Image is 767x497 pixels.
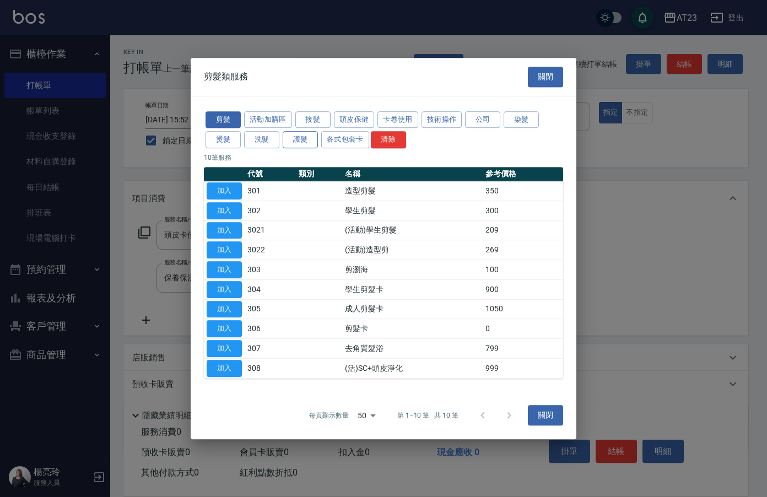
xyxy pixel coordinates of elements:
[342,181,483,201] td: 造型剪髮
[207,261,242,278] button: 加入
[207,320,242,337] button: 加入
[245,279,296,299] td: 304
[483,339,563,359] td: 799
[206,131,241,148] button: 燙髮
[321,131,369,148] button: 各式包套卡
[397,410,458,420] p: 第 1–10 筆 共 10 筆
[342,201,483,220] td: 學生剪髮
[483,319,563,339] td: 0
[483,167,563,181] th: 參考價格
[342,339,483,359] td: 去角質髮浴
[245,167,296,181] th: 代號
[342,167,483,181] th: 名稱
[207,340,242,357] button: 加入
[204,153,563,163] p: 10 筆服務
[206,111,241,128] button: 剪髮
[483,240,563,260] td: 269
[377,111,418,128] button: 卡卷使用
[465,111,500,128] button: 公司
[207,301,242,318] button: 加入
[245,181,296,201] td: 301
[245,220,296,240] td: 3021
[245,299,296,319] td: 305
[245,319,296,339] td: 306
[528,67,563,87] button: 關閉
[353,401,380,430] div: 50
[342,319,483,339] td: 剪髮卡
[483,260,563,280] td: 100
[483,220,563,240] td: 209
[334,111,375,128] button: 頭皮保健
[504,111,539,128] button: 染髮
[245,339,296,359] td: 307
[342,240,483,260] td: (活動)造型剪
[245,260,296,280] td: 303
[283,131,318,148] button: 護髮
[342,220,483,240] td: (活動)學生剪髮
[207,202,242,219] button: 加入
[207,281,242,298] button: 加入
[244,131,279,148] button: 洗髮
[309,410,349,420] p: 每頁顯示數量
[207,241,242,258] button: 加入
[483,358,563,378] td: 999
[207,222,242,239] button: 加入
[483,201,563,220] td: 300
[296,167,342,181] th: 類別
[342,299,483,319] td: 成人剪髮卡
[207,182,242,199] button: 加入
[483,181,563,201] td: 350
[245,201,296,220] td: 302
[244,111,292,128] button: 活動加購區
[204,71,248,82] span: 剪髮類服務
[295,111,331,128] button: 接髮
[245,358,296,378] td: 308
[245,240,296,260] td: 3022
[207,360,242,377] button: 加入
[371,131,406,148] button: 清除
[342,358,483,378] td: (活)SC+頭皮淨化
[528,406,563,426] button: 關閉
[422,111,462,128] button: 技術操作
[483,299,563,319] td: 1050
[342,279,483,299] td: 學生剪髮卡
[483,279,563,299] td: 900
[342,260,483,280] td: 剪瀏海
